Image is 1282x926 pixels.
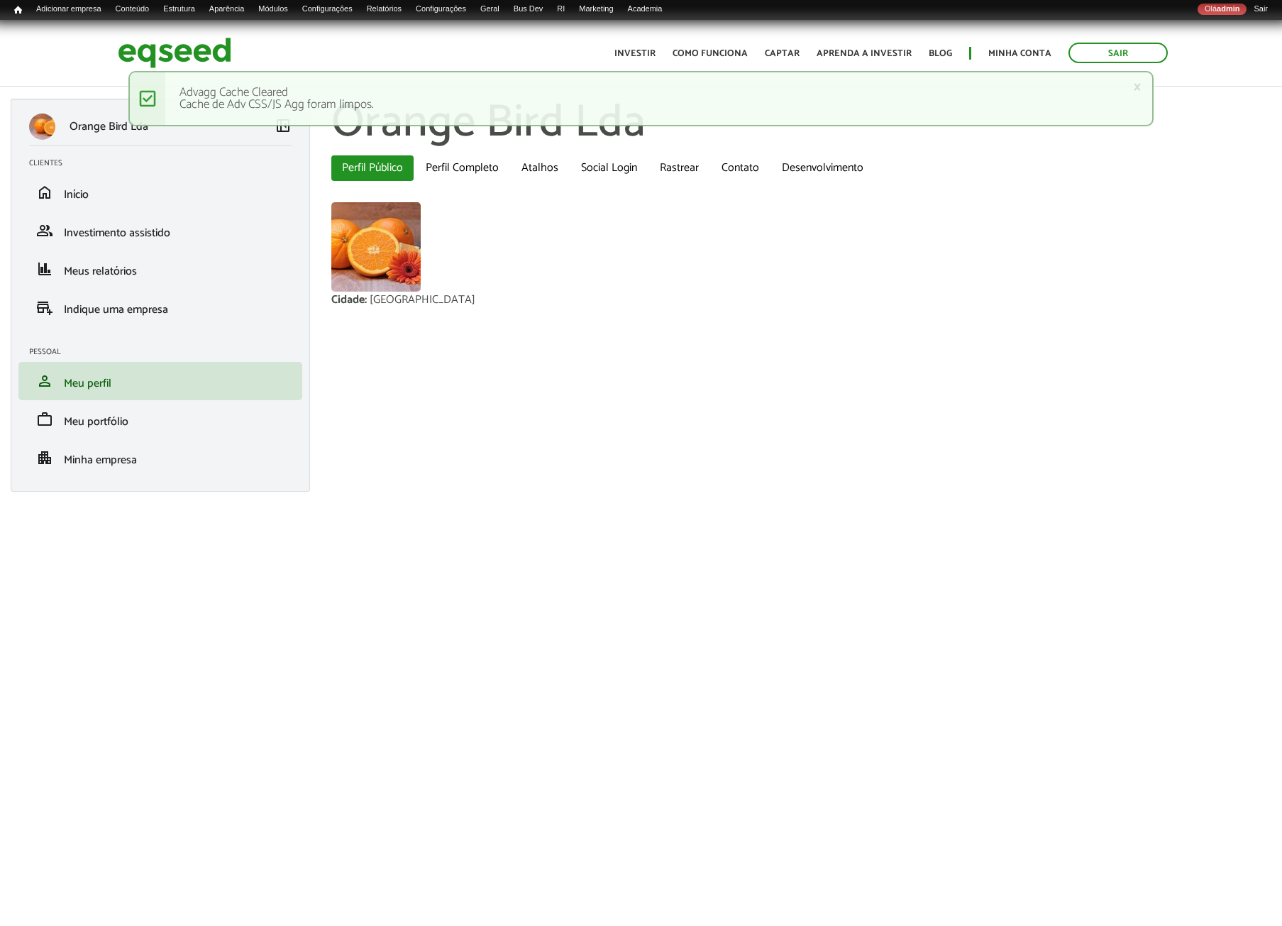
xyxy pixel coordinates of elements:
[118,34,231,72] img: EqSeed
[1217,4,1239,13] strong: admin
[18,362,302,400] li: Meu perfil
[18,173,302,211] li: Início
[415,155,509,181] a: Perfil Completo
[109,4,157,15] a: Conteúdo
[1133,79,1142,94] a: ×
[29,373,292,390] a: personMeu perfil
[36,411,53,428] span: work
[331,99,1271,148] h1: Orange Bird Lda
[29,449,292,466] a: apartmentMinha empresa
[64,262,137,281] span: Meus relatórios
[36,299,53,316] span: add_business
[64,300,168,319] span: Indique uma empresa
[29,348,302,356] h2: Pessoal
[29,260,292,277] a: financeMeus relatórios
[29,411,292,428] a: workMeu portfólio
[295,4,360,15] a: Configurações
[360,4,409,15] a: Relatórios
[179,99,1124,111] li: Cache de Adv CSS/JS Agg foram limpos.
[988,49,1051,58] a: Minha conta
[64,374,111,393] span: Meu perfil
[64,451,137,470] span: Minha empresa
[771,155,874,181] a: Desenvolvimento
[179,87,1124,99] li: Advagg Cache Cleared
[929,49,952,58] a: Blog
[331,202,421,292] a: Ver perfil do usuário.
[156,4,202,15] a: Estrutura
[331,155,414,181] a: Perfil Público
[507,4,551,15] a: Bus Dev
[473,4,507,15] a: Geral
[202,4,251,15] a: Aparência
[1247,4,1275,15] a: Sair
[331,202,421,292] img: Foto de Orange Bird Lda
[18,288,302,326] li: Indique uma empresa
[365,290,367,309] span: :
[14,5,22,15] span: Início
[18,211,302,250] li: Investimento assistido
[251,4,295,15] a: Módulos
[64,412,128,431] span: Meu portfólio
[29,222,292,239] a: groupInvestimento assistido
[649,155,709,181] a: Rastrear
[29,159,302,167] h2: Clientes
[1068,43,1168,63] a: Sair
[765,49,800,58] a: Captar
[36,449,53,466] span: apartment
[370,294,475,306] div: [GEOGRAPHIC_DATA]
[64,185,89,204] span: Início
[70,120,148,133] p: Orange Bird Lda
[572,4,620,15] a: Marketing
[550,4,572,15] a: RI
[614,49,656,58] a: Investir
[331,294,370,306] div: Cidade
[64,224,170,243] span: Investimento assistido
[36,222,53,239] span: group
[817,49,912,58] a: Aprenda a investir
[570,155,648,181] a: Social Login
[36,184,53,201] span: home
[409,4,473,15] a: Configurações
[18,250,302,288] li: Meus relatórios
[29,4,109,15] a: Adicionar empresa
[29,299,292,316] a: add_businessIndique uma empresa
[36,260,53,277] span: finance
[7,4,29,17] a: Início
[673,49,748,58] a: Como funciona
[29,184,292,201] a: homeInício
[711,155,770,181] a: Contato
[18,400,302,439] li: Meu portfólio
[621,4,670,15] a: Academia
[1198,4,1247,15] a: Oláadmin
[18,439,302,477] li: Minha empresa
[511,155,569,181] a: Atalhos
[36,373,53,390] span: person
